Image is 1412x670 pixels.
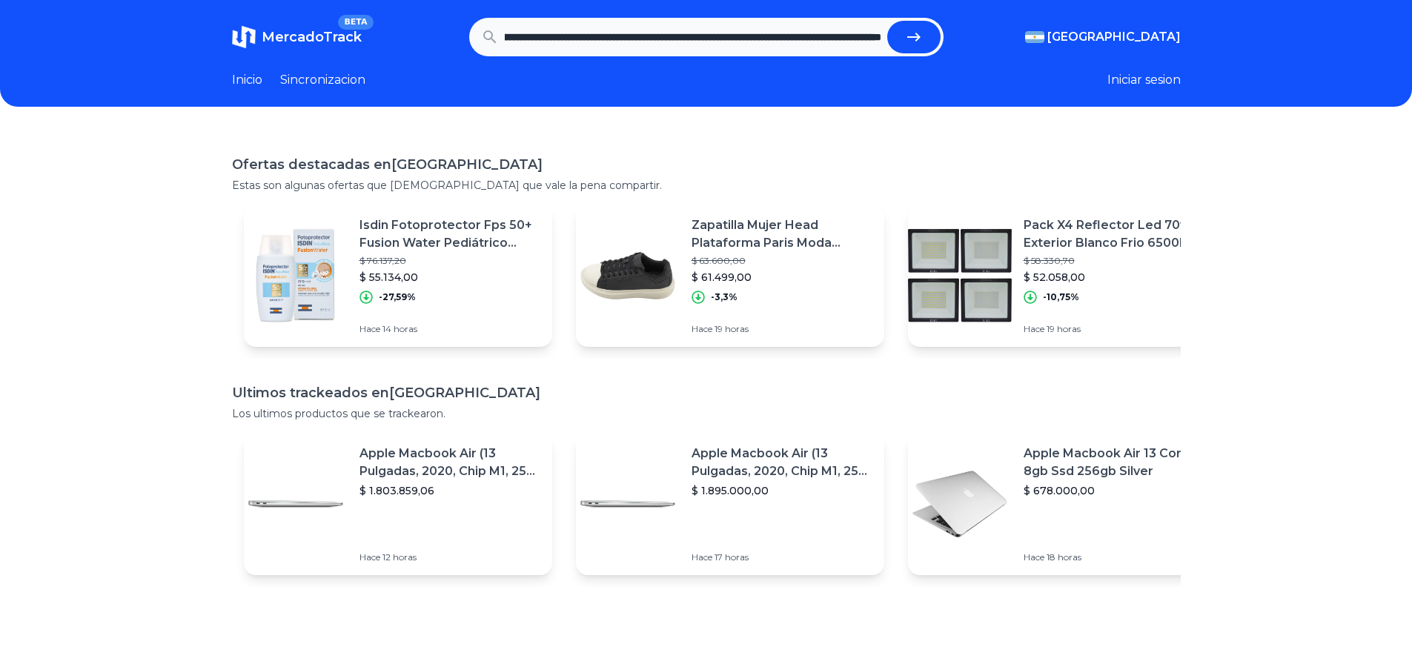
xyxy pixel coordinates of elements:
p: -27,59% [379,291,416,303]
a: Featured imageZapatilla Mujer Head Plataforma Paris Moda Urbanas #&$ 63.600,00$ 61.499,00-3,3%Hac... [576,205,884,347]
p: Hace 19 horas [1024,323,1204,335]
p: -3,3% [711,291,738,303]
span: BETA [338,15,373,30]
p: $ 58.330,70 [1024,255,1204,267]
a: MercadoTrackBETA [232,25,362,49]
a: Featured imageApple Macbook Air (13 Pulgadas, 2020, Chip M1, 256 Gb De Ssd, 8 Gb De Ram) - Plata$... [576,433,884,575]
a: Featured imageApple Macbook Air (13 Pulgadas, 2020, Chip M1, 256 Gb De Ssd, 8 Gb De Ram) - Plata$... [244,433,552,575]
a: Inicio [232,71,262,89]
img: Argentina [1025,31,1044,43]
p: -10,75% [1043,291,1079,303]
span: MercadoTrack [262,29,362,45]
p: Los ultimos productos que se trackearon. [232,406,1181,421]
p: $ 55.134,00 [359,270,540,285]
img: Featured image [576,452,680,556]
p: Hace 12 horas [359,551,540,563]
p: Apple Macbook Air 13 Core I5 8gb Ssd 256gb Silver [1024,445,1204,480]
p: Hace 14 horas [359,323,540,335]
p: $ 76.137,20 [359,255,540,267]
a: Featured imageApple Macbook Air 13 Core I5 8gb Ssd 256gb Silver$ 678.000,00Hace 18 horas [908,433,1216,575]
p: $ 52.058,00 [1024,270,1204,285]
p: $ 678.000,00 [1024,483,1204,498]
p: Zapatilla Mujer Head Plataforma Paris Moda Urbanas #& [692,216,872,252]
p: Hace 19 horas [692,323,872,335]
button: Iniciar sesion [1107,71,1181,89]
img: Featured image [576,224,680,328]
img: MercadoTrack [232,25,256,49]
a: Featured imageIsdin Fotoprotector Fps 50+ Fusion Water Pediátrico 50ml$ 76.137,20$ 55.134,00-27,5... [244,205,552,347]
p: Hace 17 horas [692,551,872,563]
p: Apple Macbook Air (13 Pulgadas, 2020, Chip M1, 256 Gb De Ssd, 8 Gb De Ram) - Plata [359,445,540,480]
img: Featured image [244,452,348,556]
h1: Ofertas destacadas en [GEOGRAPHIC_DATA] [232,154,1181,175]
h1: Ultimos trackeados en [GEOGRAPHIC_DATA] [232,382,1181,403]
p: Isdin Fotoprotector Fps 50+ Fusion Water Pediátrico 50ml [359,216,540,252]
p: $ 61.499,00 [692,270,872,285]
p: $ 1.803.859,06 [359,483,540,498]
p: $ 1.895.000,00 [692,483,872,498]
a: Sincronizacion [280,71,365,89]
a: Featured imagePack X4 Reflector Led 70w Exterior Blanco Frio 6500k [PERSON_NAME]$ 58.330,70$ 52.0... [908,205,1216,347]
img: Featured image [908,224,1012,328]
img: Featured image [244,224,348,328]
span: [GEOGRAPHIC_DATA] [1047,28,1181,46]
p: Hace 18 horas [1024,551,1204,563]
p: $ 63.600,00 [692,255,872,267]
p: Pack X4 Reflector Led 70w Exterior Blanco Frio 6500k [PERSON_NAME] [1024,216,1204,252]
p: Estas son algunas ofertas que [DEMOGRAPHIC_DATA] que vale la pena compartir. [232,178,1181,193]
button: [GEOGRAPHIC_DATA] [1025,28,1181,46]
img: Featured image [908,452,1012,556]
p: Apple Macbook Air (13 Pulgadas, 2020, Chip M1, 256 Gb De Ssd, 8 Gb De Ram) - Plata [692,445,872,480]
